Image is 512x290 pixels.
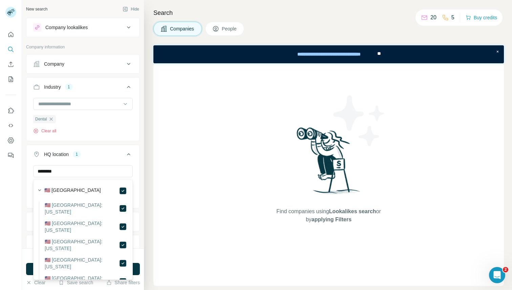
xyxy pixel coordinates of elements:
button: Search [5,43,16,55]
button: Annual revenue ($) [26,214,140,230]
button: Use Surfe on LinkedIn [5,105,16,117]
h4: Search [153,8,504,18]
span: Companies [170,25,195,32]
button: Industry1 [26,79,140,98]
div: Company lookalikes [45,24,88,31]
button: Use Surfe API [5,119,16,132]
button: Dashboard [5,134,16,147]
label: 🇺🇸 [GEOGRAPHIC_DATA]: [US_STATE] [45,202,119,215]
div: Company [44,61,64,67]
button: Clear all [33,128,56,134]
span: Dental [35,116,47,122]
iframe: Banner [153,45,504,63]
p: 5 [451,14,454,22]
div: 1 [65,84,73,90]
label: 🇺🇸 [GEOGRAPHIC_DATA] [44,187,101,195]
span: 2 [503,267,508,272]
button: Feedback [5,149,16,161]
button: Clear [26,279,45,286]
label: 🇺🇸 [GEOGRAPHIC_DATA]: [US_STATE] [45,275,119,288]
div: Industry [44,84,61,90]
label: 🇺🇸 [GEOGRAPHIC_DATA]: [US_STATE] [45,220,119,233]
label: 🇺🇸 [GEOGRAPHIC_DATA]: [US_STATE] [45,256,119,270]
button: Run search [26,263,140,275]
button: Buy credits [466,13,497,22]
img: Surfe Illustration - Stars [329,90,390,151]
button: Save search [59,279,93,286]
div: New search [26,6,47,12]
div: HQ location [44,151,69,158]
span: Lookalikes search [329,208,376,214]
div: 1 [73,151,81,157]
label: 🇺🇸 [GEOGRAPHIC_DATA]: [US_STATE] [45,238,119,252]
button: Share filters [106,279,140,286]
button: My lists [5,73,16,85]
span: Find companies using or by [274,207,383,224]
button: Quick start [5,28,16,41]
button: Employees (size) [26,237,140,253]
button: Company lookalikes [26,19,140,36]
span: People [222,25,237,32]
span: applying Filters [312,217,351,222]
button: Hide [118,4,144,14]
p: 20 [430,14,436,22]
iframe: Intercom live chat [489,267,505,283]
img: Surfe Illustration - Woman searching with binoculars [294,126,364,201]
button: Company [26,56,140,72]
button: Enrich CSV [5,58,16,70]
p: Company information [26,44,140,50]
button: HQ location1 [26,146,140,165]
